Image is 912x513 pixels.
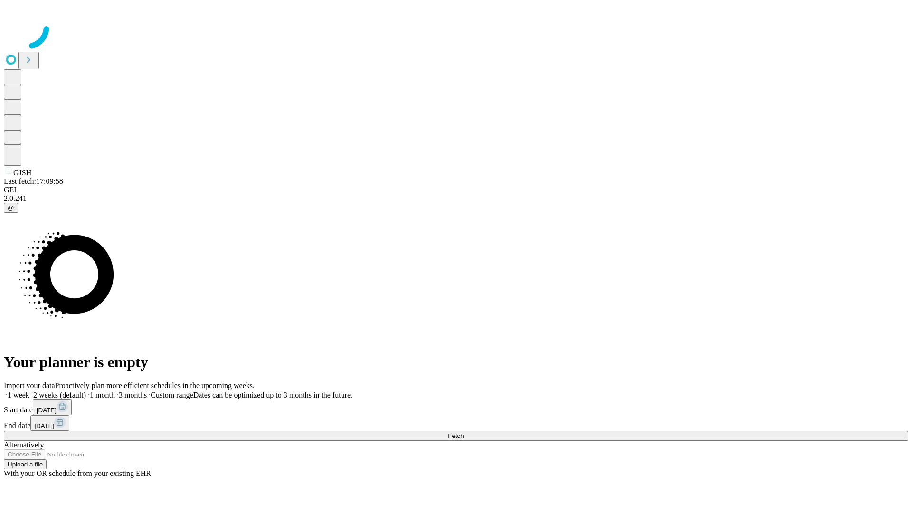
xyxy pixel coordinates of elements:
[4,186,908,194] div: GEI
[4,399,908,415] div: Start date
[55,381,255,389] span: Proactively plan more efficient schedules in the upcoming weeks.
[4,381,55,389] span: Import your data
[4,203,18,213] button: @
[193,391,352,399] span: Dates can be optimized up to 3 months in the future.
[151,391,193,399] span: Custom range
[8,391,29,399] span: 1 week
[33,391,86,399] span: 2 weeks (default)
[13,169,31,177] span: GJSH
[90,391,115,399] span: 1 month
[37,407,57,414] span: [DATE]
[448,432,464,439] span: Fetch
[34,422,54,429] span: [DATE]
[4,469,151,477] span: With your OR schedule from your existing EHR
[4,441,44,449] span: Alternatively
[4,431,908,441] button: Fetch
[4,194,908,203] div: 2.0.241
[4,459,47,469] button: Upload a file
[4,177,63,185] span: Last fetch: 17:09:58
[33,399,72,415] button: [DATE]
[30,415,69,431] button: [DATE]
[4,353,908,371] h1: Your planner is empty
[4,415,908,431] div: End date
[8,204,14,211] span: @
[119,391,147,399] span: 3 months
